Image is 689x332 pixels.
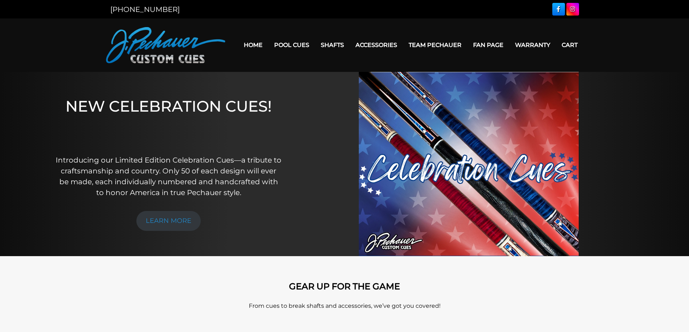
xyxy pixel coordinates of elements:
a: Fan Page [467,36,509,54]
a: Home [238,36,268,54]
a: Accessories [350,36,403,54]
a: [PHONE_NUMBER] [110,5,180,14]
p: Introducing our Limited Edition Celebration Cues—a tribute to craftsmanship and country. Only 50 ... [55,155,282,198]
h1: NEW CELEBRATION CUES! [55,97,282,145]
a: Pool Cues [268,36,315,54]
a: LEARN MORE [136,211,201,231]
p: From cues to break shafts and accessories, we’ve got you covered! [139,302,551,310]
a: Warranty [509,36,556,54]
strong: GEAR UP FOR THE GAME [289,281,400,292]
a: Team Pechauer [403,36,467,54]
a: Shafts [315,36,350,54]
img: Pechauer Custom Cues [106,27,225,63]
a: Cart [556,36,583,54]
